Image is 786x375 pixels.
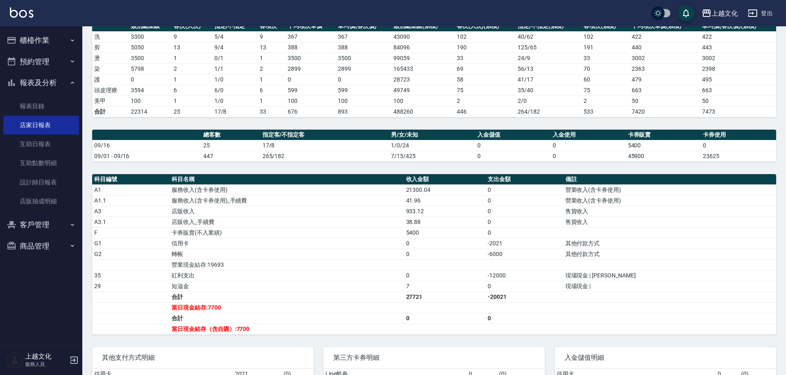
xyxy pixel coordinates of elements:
td: 短溢金 [170,281,404,291]
td: -6000 [486,249,563,259]
th: 卡券販賣 [626,130,701,140]
td: 合計 [92,106,129,117]
td: 49749 [391,85,454,95]
td: 合計 [170,291,404,302]
table: a dense table [92,174,776,335]
th: 指定客/不指定客 [260,130,389,140]
td: 3002 [630,53,700,63]
td: 447 [201,151,260,161]
button: 櫃檯作業 [3,30,79,51]
td: 服務收入(含卡券使用) [170,184,404,195]
td: 營業現金結存:19693 [170,259,404,270]
td: 29 [92,281,170,291]
td: 3500 [336,53,391,63]
td: 其他付款方式 [563,238,776,249]
td: 367 [286,31,336,42]
td: 其他付款方式 [563,249,776,259]
td: 488260 [391,106,454,117]
td: 當日現金結存（含自購）:7700 [170,324,404,334]
td: 染 [92,63,129,74]
td: 165433 [391,63,454,74]
a: 報表目錄 [3,97,79,116]
th: 支出金額 [486,174,563,185]
td: A1.1 [92,195,170,206]
td: 663 [630,85,700,95]
td: 33 [455,53,516,63]
td: 0 [129,74,172,85]
td: 信用卡 [170,238,404,249]
td: 28723 [391,74,454,85]
td: 營業收入(含卡券使用) [563,195,776,206]
td: 5400 [626,140,701,151]
td: 售貨收入 [563,206,776,217]
td: 5798 [129,63,172,74]
td: 60 [581,74,630,85]
td: 0 [404,238,486,249]
td: 25 [201,140,260,151]
td: 營業收入(含卡券使用) [563,184,776,195]
td: 售貨收入 [563,217,776,227]
td: 663 [700,85,776,95]
a: 設計師日報表 [3,173,79,192]
td: 2 / 0 [516,95,581,106]
td: 2363 [630,63,700,74]
td: 1 [172,53,212,63]
td: 0 [486,217,563,227]
td: 0 [475,140,551,151]
td: 0 [486,281,563,291]
td: 17/8 [212,106,258,117]
td: 35 [92,270,170,281]
td: 5050 [129,42,172,53]
td: F [92,227,170,238]
button: 報表及分析 [3,72,79,93]
button: 登出 [744,6,776,21]
td: 0 [404,249,486,259]
td: 13 [258,42,286,53]
td: 33 [581,53,630,63]
td: 0 [486,313,563,324]
td: 50 [630,95,700,106]
td: 0 [404,270,486,281]
td: 25 [172,106,212,117]
td: 190 [455,42,516,53]
td: 388 [336,42,391,53]
td: 1 [258,74,286,85]
td: 102 [455,31,516,42]
th: 總客數 [201,130,260,140]
td: 0 [286,74,336,85]
td: 102 [581,31,630,42]
td: 6 [172,85,212,95]
td: 2 [172,63,212,74]
a: 店販抽成明細 [3,192,79,211]
td: 頭皮理療 [92,85,129,95]
td: G1 [92,238,170,249]
td: 533 [581,106,630,117]
td: 09/01 - 09/16 [92,151,201,161]
td: 6 [258,85,286,95]
button: 商品管理 [3,235,79,257]
table: a dense table [92,21,776,117]
td: 75 [455,85,516,95]
td: 護 [92,74,129,85]
td: 當日現金結存:7700 [170,302,404,313]
td: 676 [286,106,336,117]
td: -20021 [486,291,563,302]
td: 7 [404,281,486,291]
td: 99059 [391,53,454,63]
td: 100 [391,95,454,106]
td: 100 [286,95,336,106]
td: 0 [404,313,486,324]
td: 0 [486,184,563,195]
a: 互助點數明細 [3,154,79,172]
td: 5 / 4 [212,31,258,42]
td: 440 [630,42,700,53]
td: 2899 [286,63,336,74]
img: Logo [10,7,33,18]
td: 1/0/24 [389,140,475,151]
td: 6 / 0 [212,85,258,95]
td: 2 [258,63,286,74]
td: 1 [172,95,212,106]
span: 入金儲值明細 [565,354,766,362]
a: 店家日報表 [3,116,79,135]
th: 科目編號 [92,174,170,185]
